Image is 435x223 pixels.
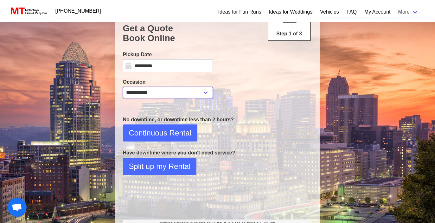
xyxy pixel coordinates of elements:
a: [PHONE_NUMBER] [52,5,105,17]
p: Step 1 of 3 [271,30,308,38]
a: Vehicles [320,8,339,16]
label: Occasion [123,78,213,86]
span: Split up my Rental [129,161,191,172]
a: Ideas for Weddings [269,8,313,16]
h1: Get a Quote Book Online [123,23,312,43]
a: My Account [364,8,391,16]
a: More [394,6,422,18]
img: MotorToys Logo [9,7,48,15]
label: Pickup Date [123,51,213,58]
p: Have downtime where you don't need service? [123,149,312,157]
a: Ideas for Fun Runs [218,8,261,16]
button: Continuous Rental [123,124,197,142]
a: FAQ [347,8,357,16]
div: Open chat [8,198,27,217]
button: Split up my Rental [123,158,197,175]
span: Continuous Rental [129,127,191,139]
p: No downtime, or downtime less than 2 hours? [123,116,312,124]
